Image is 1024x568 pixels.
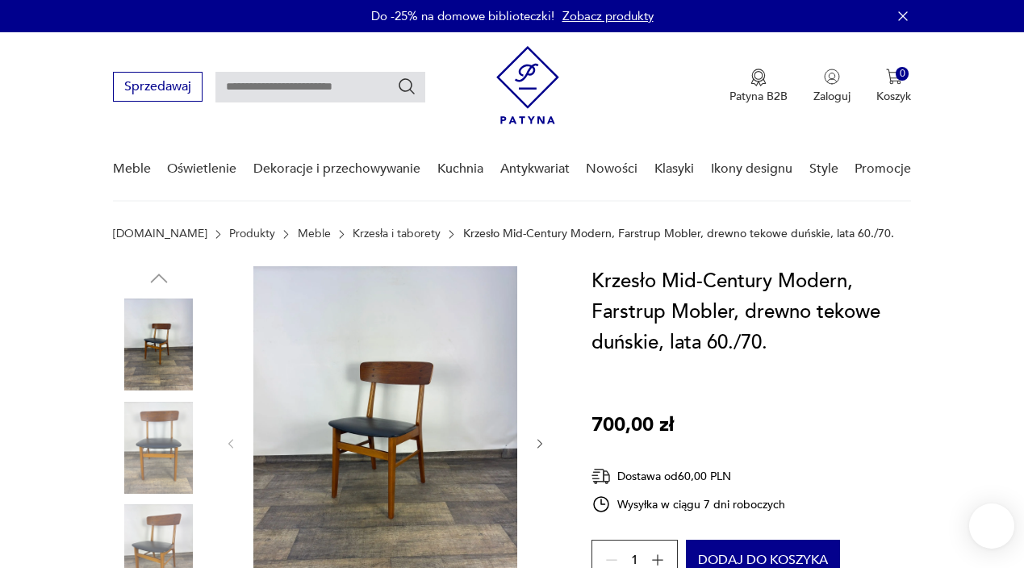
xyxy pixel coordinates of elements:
button: Patyna B2B [729,69,788,104]
button: 0Koszyk [876,69,911,104]
div: Wysyłka w ciągu 7 dni roboczych [591,495,785,514]
img: Zdjęcie produktu Krzesło Mid-Century Modern, Farstrup Mobler, drewno tekowe duńskie, lata 60./70. [113,402,205,494]
a: Kuchnia [437,138,483,200]
a: Oświetlenie [167,138,236,200]
button: Szukaj [397,77,416,96]
img: Patyna - sklep z meblami i dekoracjami vintage [496,46,559,124]
p: Krzesło Mid-Century Modern, Farstrup Mobler, drewno tekowe duńskie, lata 60./70. [463,228,894,240]
p: Koszyk [876,89,911,104]
div: Dostawa od 60,00 PLN [591,466,785,487]
button: Zaloguj [813,69,851,104]
p: 700,00 zł [591,410,674,441]
a: Ikona medaluPatyna B2B [729,69,788,104]
a: Produkty [229,228,275,240]
iframe: Smartsupp widget button [969,503,1014,549]
a: Style [809,138,838,200]
img: Ikonka użytkownika [824,69,840,85]
a: Promocje [855,138,911,200]
img: Zdjęcie produktu Krzesło Mid-Century Modern, Farstrup Mobler, drewno tekowe duńskie, lata 60./70. [113,299,205,390]
a: Meble [113,138,151,200]
p: Do -25% na domowe biblioteczki! [371,8,554,24]
img: Ikona koszyka [886,69,902,85]
p: Patyna B2B [729,89,788,104]
a: Ikony designu [711,138,792,200]
img: Ikona dostawy [591,466,611,487]
img: Ikona medalu [750,69,767,86]
a: [DOMAIN_NAME] [113,228,207,240]
a: Nowości [586,138,637,200]
p: Zaloguj [813,89,851,104]
button: Sprzedawaj [113,72,203,102]
a: Sprzedawaj [113,82,203,94]
a: Antykwariat [500,138,570,200]
a: Klasyki [654,138,694,200]
a: Krzesła i taborety [353,228,441,240]
h1: Krzesło Mid-Century Modern, Farstrup Mobler, drewno tekowe duńskie, lata 60./70. [591,266,911,358]
div: 0 [896,67,909,81]
span: 1 [631,555,638,566]
a: Dekoracje i przechowywanie [253,138,420,200]
a: Zobacz produkty [562,8,654,24]
a: Meble [298,228,331,240]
